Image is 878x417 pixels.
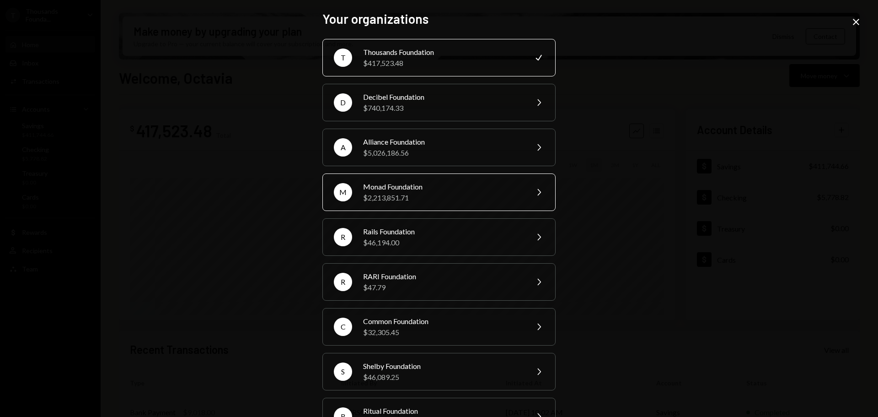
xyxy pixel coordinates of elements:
[334,183,352,201] div: M
[322,173,556,211] button: MMonad Foundation$2,213,851.71
[322,218,556,256] button: RRails Foundation$46,194.00
[322,263,556,301] button: RRARI Foundation$47.79
[363,316,522,327] div: Common Foundation
[363,271,522,282] div: RARI Foundation
[363,372,522,383] div: $46,089.25
[334,93,352,112] div: D
[334,49,352,67] div: T
[334,273,352,291] div: R
[363,226,522,237] div: Rails Foundation
[363,406,522,417] div: Ritual Foundation
[322,353,556,390] button: SShelby Foundation$46,089.25
[363,327,522,338] div: $32,305.45
[363,181,522,192] div: Monad Foundation
[334,228,352,246] div: R
[334,138,352,157] div: A
[363,282,522,293] div: $47.79
[363,237,522,248] div: $46,194.00
[363,361,522,372] div: Shelby Foundation
[363,92,522,103] div: Decibel Foundation
[363,136,522,147] div: Alliance Foundation
[363,103,522,114] div: $740,174.33
[363,58,522,69] div: $417,523.48
[322,39,556,76] button: TThousands Foundation$417,523.48
[334,318,352,336] div: C
[322,84,556,121] button: DDecibel Foundation$740,174.33
[322,308,556,346] button: CCommon Foundation$32,305.45
[322,129,556,166] button: AAlliance Foundation$5,026,186.56
[334,363,352,381] div: S
[363,147,522,158] div: $5,026,186.56
[363,192,522,203] div: $2,213,851.71
[363,47,522,58] div: Thousands Foundation
[322,10,556,28] h2: Your organizations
